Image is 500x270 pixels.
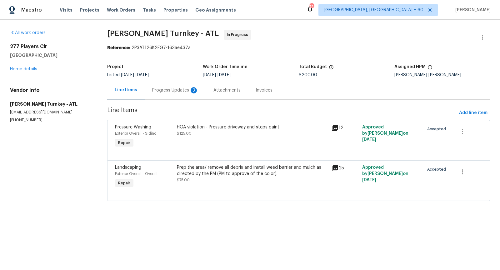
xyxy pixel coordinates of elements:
[10,43,92,50] h2: 277 Players Cir
[394,65,426,69] h5: Assigned HPM
[10,87,92,93] h4: Vendor Info
[177,132,192,135] span: $125.00
[116,140,133,146] span: Repair
[362,125,408,142] span: Approved by [PERSON_NAME] on
[177,178,190,182] span: $75.00
[121,73,149,77] span: -
[10,52,92,58] h5: [GEOGRAPHIC_DATA]
[362,178,376,182] span: [DATE]
[136,73,149,77] span: [DATE]
[459,109,487,117] span: Add line item
[107,45,490,51] div: 2P3AT126K2FG7-163ae437a
[10,31,46,35] a: All work orders
[107,107,457,119] span: Line Items
[427,166,448,172] span: Accepted
[107,30,219,37] span: [PERSON_NAME] Turnkey - ATL
[256,87,272,93] div: Invoices
[107,73,149,77] span: Listed
[329,65,334,73] span: The total cost of line items that have been proposed by Opendoor. This sum includes line items th...
[116,180,133,186] span: Repair
[115,87,137,93] div: Line Items
[107,65,123,69] h5: Project
[115,132,157,135] span: Exterior Overall - Siding
[299,73,317,77] span: $200.00
[331,164,358,172] div: 25
[107,46,130,50] b: Reference:
[10,67,37,71] a: Home details
[457,107,490,119] button: Add line item
[80,7,99,13] span: Projects
[394,73,490,77] div: [PERSON_NAME] [PERSON_NAME]
[10,117,92,123] p: [PHONE_NUMBER]
[427,65,432,73] span: The hpm assigned to this work order.
[203,65,247,69] h5: Work Order Timeline
[115,165,141,170] span: Landscaping
[453,7,491,13] span: [PERSON_NAME]
[115,172,157,176] span: Exterior Overall - Overall
[331,124,358,132] div: 12
[21,7,42,13] span: Maestro
[10,110,92,115] p: [EMAIL_ADDRESS][DOMAIN_NAME]
[309,4,314,10] div: 720
[177,164,328,177] div: Prep the area/ remove all debris and install weed barrier and mulch as directed by the PM (PM to ...
[163,7,188,13] span: Properties
[324,7,423,13] span: [GEOGRAPHIC_DATA], [GEOGRAPHIC_DATA] + 60
[143,8,156,12] span: Tasks
[195,7,236,13] span: Geo Assignments
[10,101,92,107] h5: [PERSON_NAME] Turnkey - ATL
[362,165,408,182] span: Approved by [PERSON_NAME] on
[227,32,251,38] span: In Progress
[177,124,328,130] div: HOA violation - Pressure driveway and steps paint
[362,137,376,142] span: [DATE]
[121,73,134,77] span: [DATE]
[152,87,198,93] div: Progress Updates
[203,73,216,77] span: [DATE]
[427,126,448,132] span: Accepted
[107,7,135,13] span: Work Orders
[203,73,231,77] span: -
[60,7,72,13] span: Visits
[217,73,231,77] span: [DATE]
[213,87,241,93] div: Attachments
[191,87,197,93] div: 3
[299,65,327,69] h5: Total Budget
[115,125,151,129] span: Pressure Washing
